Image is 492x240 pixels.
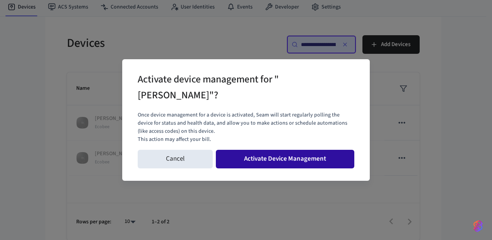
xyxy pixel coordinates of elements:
img: SeamLogoGradient.69752ec5.svg [473,220,483,232]
p: Once device management for a device is activated, Seam will start regularly polling the device fo... [138,111,354,135]
p: This action may affect your bill. [138,135,354,144]
button: Cancel [138,150,213,168]
h2: Activate device management for "[PERSON_NAME]"? [138,69,333,108]
button: Activate Device Management [216,150,354,168]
